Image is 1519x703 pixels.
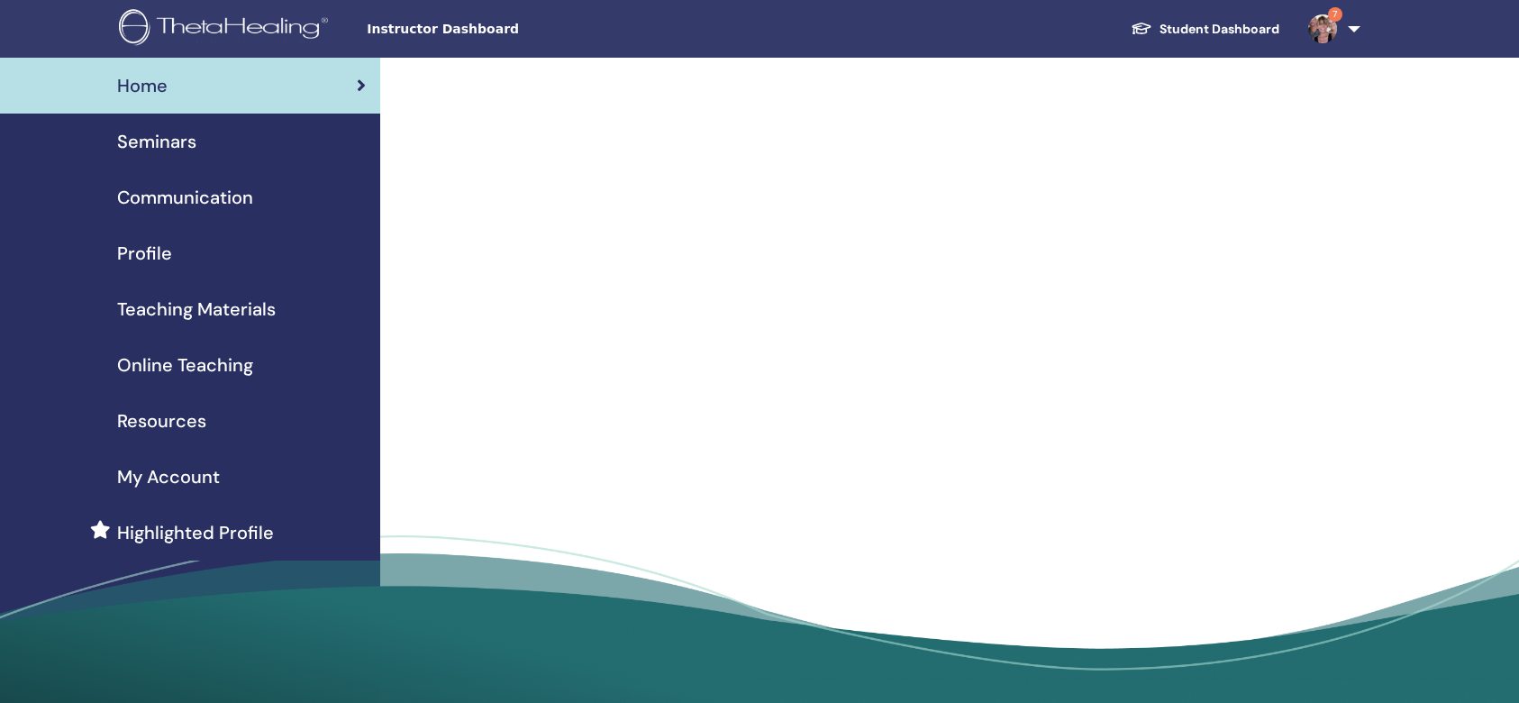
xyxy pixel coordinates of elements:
a: Student Dashboard [1116,13,1294,46]
span: Communication [117,184,253,211]
span: Home [117,72,168,99]
span: 7 [1328,7,1342,22]
img: logo.png [119,9,334,50]
span: Teaching Materials [117,296,276,323]
img: default.jpg [1308,14,1337,43]
img: graduation-cap-white.svg [1131,21,1152,36]
span: Profile [117,240,172,267]
span: Highlighted Profile [117,519,274,546]
span: Seminars [117,128,196,155]
span: Instructor Dashboard [367,20,637,39]
span: Online Teaching [117,351,253,379]
span: My Account [117,463,220,490]
span: Resources [117,407,206,434]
